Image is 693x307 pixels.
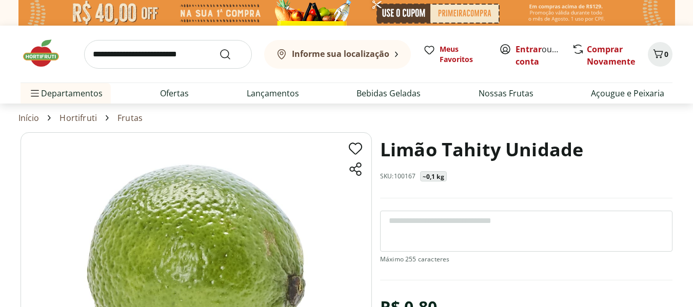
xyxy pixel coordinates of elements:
[380,172,416,180] p: SKU: 100167
[423,44,487,65] a: Meus Favoritos
[84,40,252,69] input: search
[219,48,244,60] button: Submit Search
[60,113,97,122] a: Hortifruti
[357,87,421,99] a: Bebidas Geladas
[423,173,444,181] p: ~0,1 kg
[516,44,542,55] a: Entrar
[117,113,143,122] a: Frutas
[664,49,668,59] span: 0
[516,44,572,67] a: Criar conta
[516,43,561,68] span: ou
[29,81,41,106] button: Menu
[21,38,72,69] img: Hortifruti
[18,113,39,122] a: Início
[29,81,103,106] span: Departamentos
[591,87,664,99] a: Açougue e Peixaria
[380,132,583,167] h1: Limão Tahity Unidade
[587,44,635,67] a: Comprar Novamente
[264,40,411,69] button: Informe sua localização
[160,87,189,99] a: Ofertas
[648,42,672,67] button: Carrinho
[292,48,389,59] b: Informe sua localização
[247,87,299,99] a: Lançamentos
[479,87,533,99] a: Nossas Frutas
[440,44,487,65] span: Meus Favoritos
